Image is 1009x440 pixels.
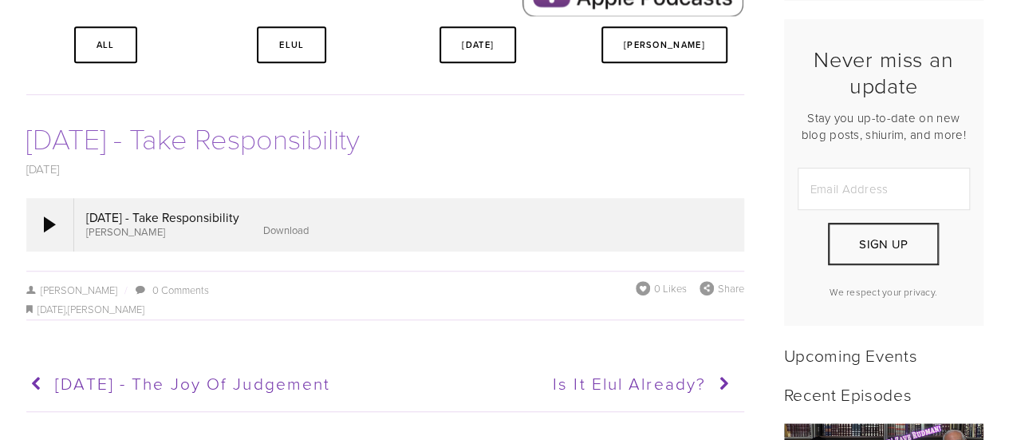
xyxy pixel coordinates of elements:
span: Is it Elul Already? [553,371,706,394]
a: [PERSON_NAME] [601,26,727,63]
a: [PERSON_NAME] [68,302,144,316]
input: Email Address [798,168,970,210]
a: ELUL [257,26,326,63]
p: We respect your privacy. [798,285,970,299]
a: Is it Elul Already? [384,364,735,404]
a: 0 Comments [152,283,209,297]
div: Share [700,281,744,295]
p: Stay you up-to-date on new blog posts, shiurim, and more! [798,109,970,143]
a: [DATE] - Take Responsibility [26,118,360,157]
span: 0 Likes [654,281,687,295]
span: / [117,283,133,297]
div: , [26,300,744,319]
h2: Recent Episodes [784,384,983,404]
span: Sign Up [859,236,908,252]
button: Sign Up [828,223,938,265]
a: [DATE] [26,161,60,177]
h2: Never miss an update [798,46,970,98]
h2: Upcoming Events [784,345,983,365]
a: [DATE] [439,26,516,63]
a: [PERSON_NAME] [26,283,118,297]
a: Download [263,223,309,237]
span: [DATE] - The Joy of Judgement [55,371,330,394]
a: [DATE] [37,302,65,316]
a: All [74,26,137,63]
a: [DATE] - The Joy of Judgement [26,364,378,404]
